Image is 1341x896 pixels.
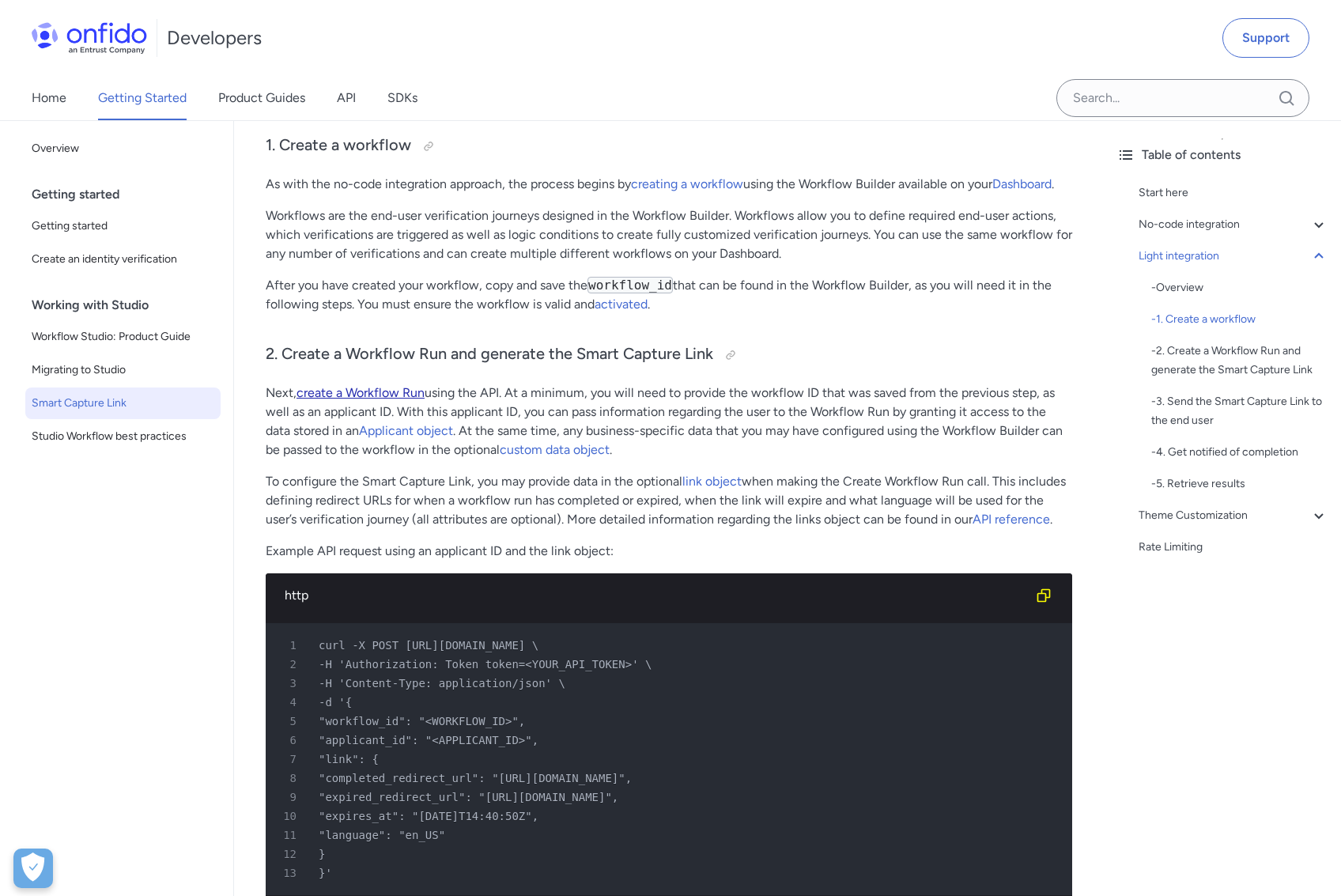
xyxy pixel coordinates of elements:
a: API [337,76,356,120]
span: Getting started [32,217,214,236]
div: - Overview [1151,278,1328,297]
span: Workflow Studio: Product Guide [32,327,214,346]
span: Create an identity verification [32,250,214,269]
a: activated [595,297,648,312]
div: - 4. Get notified of completion [1151,443,1328,462]
a: Light integration [1139,247,1328,266]
span: "link": { [319,753,379,766]
a: -1. Create a workflow [1151,310,1328,329]
span: -d '{ [319,696,352,709]
div: Working with Studio [32,289,227,321]
button: Copy code snippet button [1028,580,1060,611]
a: create a Workflow Run [297,385,425,400]
div: - 5. Retrieve results [1151,474,1328,493]
p: As with the no-code integration approach, the process begins by using the Workflow Builder availa... [266,175,1072,194]
span: 8 [272,769,308,788]
div: - 3. Send the Smart Capture Link to the end user [1151,392,1328,430]
span: 6 [272,731,308,750]
span: Migrating to Studio [32,361,214,380]
span: Overview [32,139,214,158]
a: -3. Send the Smart Capture Link to the end user [1151,392,1328,430]
img: Onfido Logo [32,22,147,54]
div: - 1. Create a workflow [1151,310,1328,329]
h3: 2. Create a Workflow Run and generate the Smart Capture Link [266,342,1072,368]
span: "workflow_id": "<WORKFLOW_ID>", [319,715,525,728]
a: -Overview [1151,278,1328,297]
span: 12 [272,845,308,864]
span: "completed_redirect_url": "[URL][DOMAIN_NAME]", [319,772,632,784]
span: "applicant_id": "<APPLICANT_ID>", [319,734,538,747]
a: -2. Create a Workflow Run and generate the Smart Capture Link [1151,342,1328,380]
a: Start here [1139,183,1328,202]
span: "language": "en_US" [319,829,445,841]
a: Migrating to Studio [25,354,221,386]
span: "expires_at": "[DATE]T14:40:50Z", [319,810,538,822]
a: Getting started [25,210,221,242]
a: Support [1222,18,1309,58]
span: 9 [272,788,308,807]
span: 1 [272,636,308,655]
h1: Developers [167,25,262,51]
div: Preferencias de cookies [13,849,53,888]
span: 5 [272,712,308,731]
span: Studio Workflow best practices [32,427,214,446]
a: API reference [973,512,1050,527]
a: custom data object [500,442,610,457]
div: - 2. Create a Workflow Run and generate the Smart Capture Link [1151,342,1328,380]
span: "expired_redirect_url": "[URL][DOMAIN_NAME]", [319,791,618,803]
h3: 1. Create a workflow [266,134,1072,159]
input: Onfido search input field [1056,79,1309,117]
a: Smart Capture Link [25,388,221,419]
a: Getting Started [98,76,187,120]
a: link object [682,474,742,489]
span: 7 [272,750,308,769]
a: Product Guides [218,76,305,120]
a: Applicant object [359,423,453,438]
span: 13 [272,864,308,883]
code: workflow_id [587,277,673,293]
span: curl -X POST [URL][DOMAIN_NAME] \ [319,639,538,652]
p: Workflows are the end-user verification journeys designed in the Workflow Builder. Workflows allo... [266,206,1072,263]
span: -H 'Authorization: Token token=<YOUR_API_TOKEN>' \ [319,658,652,671]
p: To configure the Smart Capture Link, you may provide data in the optional when making the Create ... [266,472,1072,529]
span: -H 'Content-Type: application/json' \ [319,677,565,690]
span: 11 [272,826,308,845]
a: Rate Limiting [1139,538,1328,557]
p: After you have created your workflow, copy and save the that can be found in the Workflow Builder... [266,276,1072,314]
p: Example API request using an applicant ID and the link object: [266,542,1072,561]
a: -5. Retrieve results [1151,474,1328,493]
button: Abrir preferencias [13,849,53,888]
a: -4. Get notified of completion [1151,443,1328,462]
div: http [285,586,1028,605]
a: Home [32,76,66,120]
span: Smart Capture Link [32,394,214,413]
a: Overview [25,133,221,164]
a: Theme Customization [1139,506,1328,525]
span: } [319,848,325,860]
p: Next, using the API. At a minimum, you will need to provide the workflow ID that was saved from t... [266,384,1072,459]
span: }' [319,867,332,879]
div: Getting started [32,179,227,210]
a: Workflow Studio: Product Guide [25,321,221,353]
a: Studio Workflow best practices [25,421,221,452]
a: Dashboard [992,176,1052,191]
a: No-code integration [1139,215,1328,234]
a: SDKs [387,76,417,120]
a: creating a workflow [631,176,743,191]
span: 4 [272,693,308,712]
span: 3 [272,674,308,693]
a: Create an identity verification [25,244,221,275]
span: 2 [272,655,308,674]
div: Table of contents [1116,146,1328,164]
span: 10 [272,807,308,826]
